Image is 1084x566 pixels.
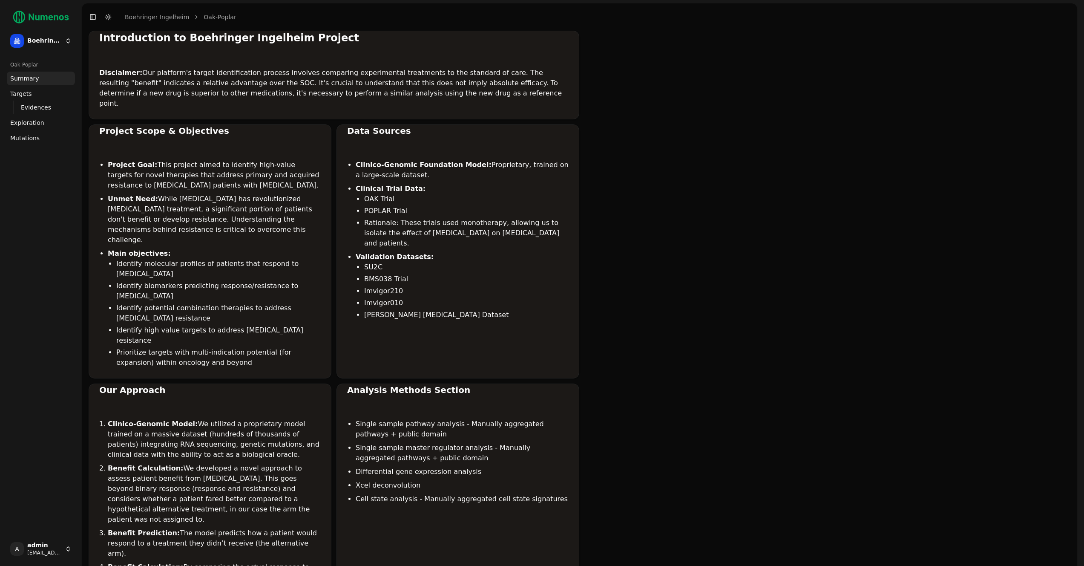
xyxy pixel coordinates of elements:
[10,74,39,83] span: Summary
[108,249,171,257] strong: Main objectives:
[356,185,426,193] strong: Clinical Trial Data:
[108,463,321,525] li: We developed a novel approach to assess patient benefit from [MEDICAL_DATA]. This goes beyond bin...
[108,160,321,191] li: This project aimed to identify high-value targets for novel therapies that address primary and ac...
[356,253,434,261] strong: Validation Datasets:
[7,539,75,559] button: Aadmin[EMAIL_ADDRESS]
[21,103,51,112] span: Evidences
[116,259,321,279] li: Identify molecular profiles of patients that respond to [MEDICAL_DATA]
[99,69,142,77] strong: Disclaimer:
[7,7,75,27] img: Numenos
[27,542,61,549] span: admin
[364,298,569,308] li: Imvigor010
[99,68,569,109] p: Our platform's target identification process involves comparing experimental treatments to the st...
[356,467,569,477] li: Differential gene expression analysis
[27,549,61,556] span: [EMAIL_ADDRESS]
[204,13,236,21] a: Oak-Poplar
[356,419,569,439] li: Single sample pathway analysis - Manually aggregated pathways + public domain
[364,310,569,320] li: [PERSON_NAME] [MEDICAL_DATA] Dataset
[99,384,321,396] div: Our Approach
[347,384,569,396] div: Analysis Methods Section
[108,528,321,559] li: The model predicts how a patient would respond to a treatment they didn’t receive (the alternativ...
[356,443,569,463] li: Single sample master regulator analysis - Manually aggregated pathways + public domain
[7,87,75,101] a: Targets
[356,480,569,491] li: Xcel deconvolution
[347,125,569,137] div: Data Sources
[108,419,321,460] li: We utilized a proprietary model trained on a massive dataset (hundreds of thousands of patients) ...
[364,286,569,296] li: Imvigor210
[102,11,114,23] button: Toggle Dark Mode
[364,206,569,216] li: POPLAR Trial
[364,262,569,272] li: SU2C
[10,90,32,98] span: Targets
[7,58,75,72] div: Oak-Poplar
[10,134,40,142] span: Mutations
[108,161,157,169] strong: Project Goal:
[108,464,183,472] strong: Benefit Calculation:
[116,347,321,368] li: Prioritize targets with multi-indication potential (for expansion) within oncology and beyond
[7,116,75,130] a: Exploration
[356,160,569,180] li: Proprietary, trained on a large-scale dataset.
[7,131,75,145] a: Mutations
[108,529,180,537] strong: Benefit Prediction:
[364,194,569,204] li: OAK Trial
[356,161,492,169] strong: Clinico-Genomic Foundation Model:
[7,31,75,51] button: Boehringer Ingelheim
[27,37,61,45] span: Boehringer Ingelheim
[125,13,189,21] a: Boehringer Ingelheim
[17,101,65,113] a: Evidences
[116,325,321,346] li: Identify high value targets to address [MEDICAL_DATA] resistance
[7,72,75,85] a: Summary
[87,11,99,23] button: Toggle Sidebar
[108,420,198,428] strong: Clinico-Genomic Model:
[99,125,321,137] div: Project Scope & Objectives
[356,494,569,504] li: Cell state analysis - Manually aggregated cell state signatures
[99,31,569,45] div: Introduction to Boehringer Ingelheim Project
[125,13,236,21] nav: breadcrumb
[10,542,24,556] span: A
[10,118,44,127] span: Exploration
[116,303,321,323] li: Identify potential combination therapies to address [MEDICAL_DATA] resistance
[364,218,569,248] li: Rationale: These trials used monotherapy, allowing us to isolate the effect of [MEDICAL_DATA] on ...
[108,195,158,203] strong: Unmet Need:
[364,274,569,284] li: BMS038 Trial
[108,194,321,245] li: While [MEDICAL_DATA] has revolutionized [MEDICAL_DATA] treatment, a significant portion of patien...
[116,281,321,301] li: Identify biomarkers predicting response/resistance to [MEDICAL_DATA]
